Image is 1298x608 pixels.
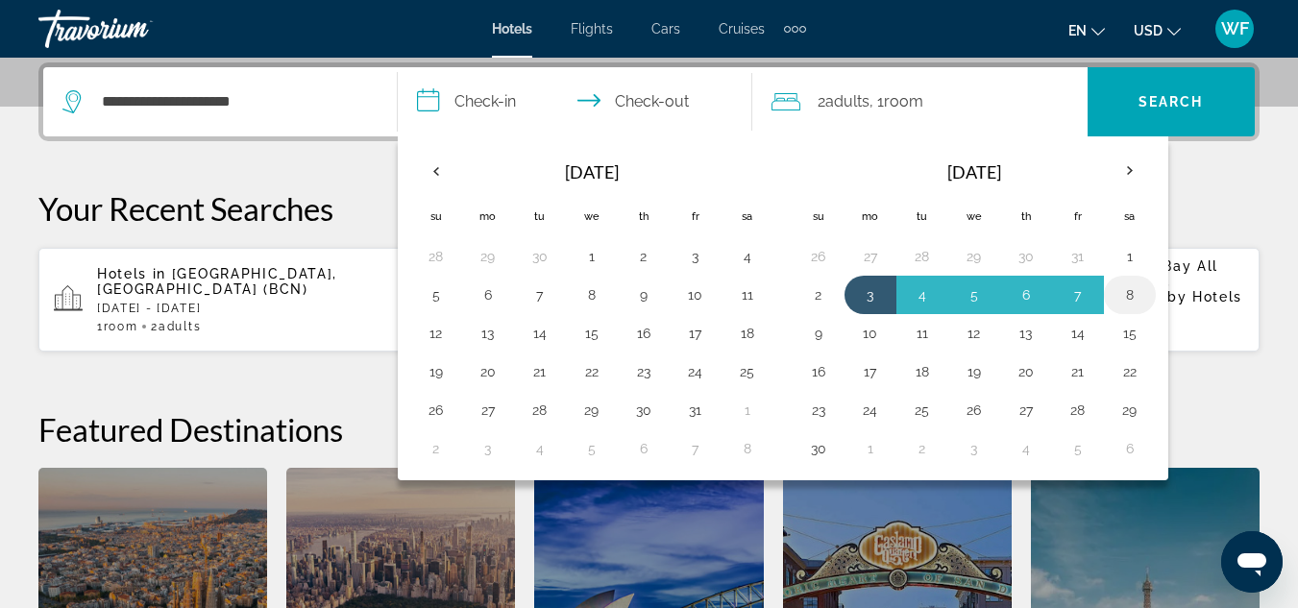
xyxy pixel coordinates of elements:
[1011,320,1041,347] button: Day 13
[38,410,1260,449] h2: Featured Destinations
[1139,94,1204,109] span: Search
[855,397,886,424] button: Day 24
[492,21,532,36] a: Hotels
[525,243,555,270] button: Day 30
[1068,16,1105,44] button: Change language
[1063,243,1093,270] button: Day 31
[628,243,659,270] button: Day 2
[907,320,938,347] button: Day 11
[1114,435,1145,462] button: Day 6
[1011,243,1041,270] button: Day 30
[907,281,938,308] button: Day 4
[680,435,711,462] button: Day 7
[628,281,659,308] button: Day 9
[907,358,938,385] button: Day 18
[803,320,834,347] button: Day 9
[628,397,659,424] button: Day 30
[628,320,659,347] button: Day 16
[959,397,990,424] button: Day 26
[732,281,763,308] button: Day 11
[959,243,990,270] button: Day 29
[421,435,452,462] button: Day 2
[576,243,607,270] button: Day 1
[97,266,166,281] span: Hotels in
[869,88,923,115] span: , 1
[525,281,555,308] button: Day 7
[1088,67,1255,136] button: Search
[784,13,806,44] button: Extra navigation items
[907,243,938,270] button: Day 28
[1134,16,1181,44] button: Change currency
[732,435,763,462] button: Day 8
[855,320,886,347] button: Day 10
[680,281,711,308] button: Day 10
[959,435,990,462] button: Day 3
[884,92,923,110] span: Room
[473,281,503,308] button: Day 6
[1063,397,1093,424] button: Day 28
[473,320,503,347] button: Day 13
[1114,358,1145,385] button: Day 22
[855,435,886,462] button: Day 1
[1011,358,1041,385] button: Day 20
[1063,358,1093,385] button: Day 21
[1068,23,1087,38] span: en
[959,281,990,308] button: Day 5
[97,266,337,297] span: [GEOGRAPHIC_DATA], [GEOGRAPHIC_DATA] (BCN)
[576,358,607,385] button: Day 22
[628,358,659,385] button: Day 23
[803,435,834,462] button: Day 30
[803,358,834,385] button: Day 16
[1063,281,1093,308] button: Day 7
[1104,149,1156,193] button: Next month
[1063,435,1093,462] button: Day 5
[855,243,886,270] button: Day 27
[576,397,607,424] button: Day 29
[845,149,1104,195] th: [DATE]
[680,243,711,270] button: Day 3
[1011,281,1041,308] button: Day 6
[398,67,752,136] button: Check in and out dates
[959,320,990,347] button: Day 12
[719,21,765,36] a: Cruises
[473,358,503,385] button: Day 20
[421,358,452,385] button: Day 19
[803,243,834,270] button: Day 26
[818,88,869,115] span: 2
[576,435,607,462] button: Day 5
[680,397,711,424] button: Day 31
[732,243,763,270] button: Day 4
[473,243,503,270] button: Day 29
[421,320,452,347] button: Day 12
[1114,397,1145,424] button: Day 29
[732,358,763,385] button: Day 25
[1011,435,1041,462] button: Day 4
[1210,9,1260,49] button: User Menu
[651,21,680,36] a: Cars
[576,281,607,308] button: Day 8
[732,397,763,424] button: Day 1
[1011,397,1041,424] button: Day 27
[825,92,869,110] span: Adults
[421,397,452,424] button: Day 26
[38,247,432,353] button: Hotels in [GEOGRAPHIC_DATA], [GEOGRAPHIC_DATA] (BCN)[DATE] - [DATE]1Room2Adults
[855,358,886,385] button: Day 17
[462,149,722,195] th: [DATE]
[1114,243,1145,270] button: Day 1
[473,397,503,424] button: Day 27
[525,358,555,385] button: Day 21
[855,281,886,308] button: Day 3
[752,67,1088,136] button: Travelers: 2 adults, 0 children
[104,320,138,333] span: Room
[97,302,417,315] p: [DATE] - [DATE]
[576,320,607,347] button: Day 15
[732,320,763,347] button: Day 18
[421,243,452,270] button: Day 28
[151,320,201,333] span: 2
[907,435,938,462] button: Day 2
[803,281,834,308] button: Day 2
[473,435,503,462] button: Day 3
